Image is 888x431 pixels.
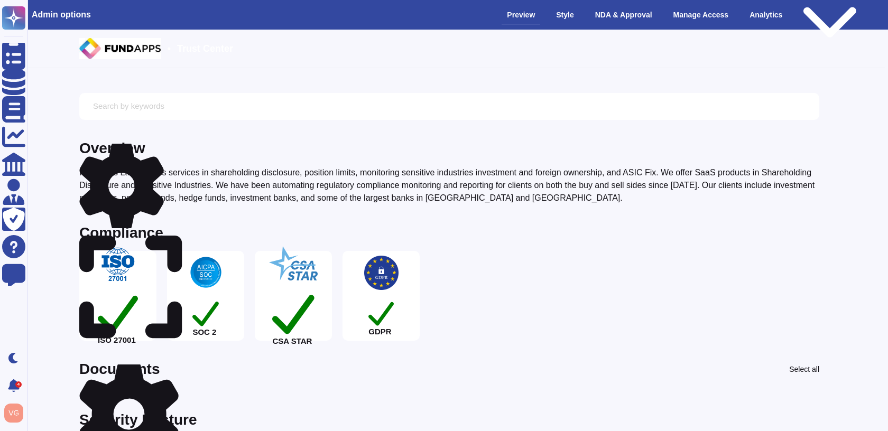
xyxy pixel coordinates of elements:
button: user [2,401,31,425]
div: Select all [789,366,819,373]
img: user [4,404,23,423]
div: Documents [79,362,160,377]
span: Trust Center [177,44,233,53]
div: SOC 2 [192,298,218,335]
input: Search by keywords [87,97,812,116]
div: Analytics [744,6,788,24]
div: NDA & Approval [590,6,658,24]
span: • [168,44,171,53]
div: 4 [15,381,22,388]
div: CSA STAR [272,289,314,344]
div: Style [551,6,579,24]
div: Preview [502,6,540,24]
div: GDPR [368,298,394,335]
img: Company Banner [79,38,161,59]
img: check [364,256,399,290]
div: Overview [79,141,145,156]
img: check [189,255,223,289]
div: Compliance [79,226,163,240]
h3: Admin options [32,10,91,20]
div: Manage Access [668,6,734,24]
div: FundApps Ltd provides services in shareholding disclosure, position limits, monitoring sensitive ... [79,166,819,204]
img: check [269,246,318,280]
